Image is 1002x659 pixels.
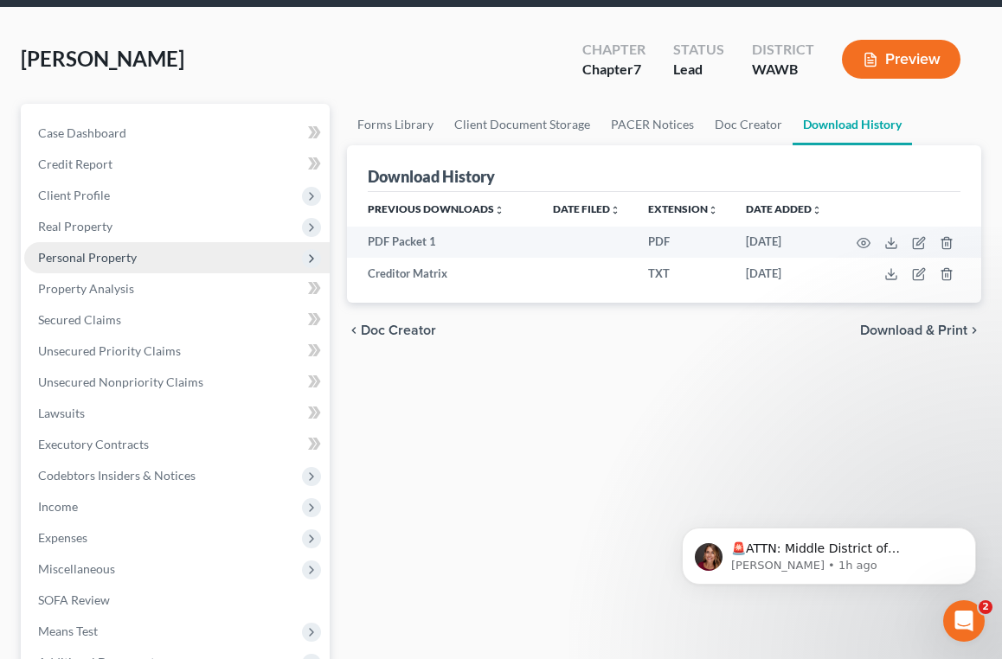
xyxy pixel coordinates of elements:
span: 2 [979,600,992,614]
span: Executory Contracts [38,437,149,451]
i: unfold_more [812,205,822,215]
div: Status [673,40,724,60]
a: PACER Notices [601,104,704,145]
a: Date addedunfold_more [746,202,822,215]
a: Client Document Storage [444,104,601,145]
span: Income [38,499,78,514]
button: chevron_left Doc Creator [347,323,436,337]
span: Secured Claims [38,312,121,327]
span: Case Dashboard [38,125,126,140]
button: Preview [842,40,960,79]
span: Expenses [38,530,87,545]
a: Lawsuits [24,398,330,429]
span: Unsecured Priority Claims [38,343,181,358]
div: Chapter [582,40,646,60]
a: Extensionunfold_more [648,202,718,215]
a: Credit Report [24,149,330,180]
i: unfold_more [494,205,504,215]
div: WAWB [752,60,814,80]
span: Real Property [38,219,112,234]
span: Property Analysis [38,281,134,296]
td: [DATE] [732,227,836,258]
div: District [752,40,814,60]
span: [PERSON_NAME] [21,46,184,71]
i: unfold_more [708,205,718,215]
span: Lawsuits [38,406,85,420]
button: Download & Print chevron_right [860,323,981,337]
td: [DATE] [732,258,836,289]
td: Creditor Matrix [347,258,539,289]
a: Case Dashboard [24,118,330,149]
span: Credit Report [38,157,112,171]
span: Client Profile [38,188,110,202]
a: Executory Contracts [24,429,330,460]
span: Codebtors Insiders & Notices [38,468,196,483]
a: Unsecured Priority Claims [24,336,330,367]
td: TXT [634,258,732,289]
span: Miscellaneous [38,561,115,576]
span: Unsecured Nonpriority Claims [38,374,203,389]
a: Property Analysis [24,273,330,304]
a: Secured Claims [24,304,330,336]
span: 7 [633,61,641,77]
span: Means Test [38,624,98,638]
a: Forms Library [347,104,444,145]
span: Doc Creator [361,323,436,337]
td: PDF [634,227,732,258]
div: Download History [368,166,495,187]
span: SOFA Review [38,592,110,607]
div: Chapter [582,60,646,80]
a: Date Filedunfold_more [553,202,620,215]
a: SOFA Review [24,585,330,616]
a: Previous Downloadsunfold_more [368,202,504,215]
span: Download & Print [860,323,967,337]
div: Previous Downloads [347,192,981,289]
iframe: Intercom live chat [943,600,985,642]
span: Personal Property [38,250,137,265]
i: unfold_more [610,205,620,215]
td: PDF Packet 1 [347,227,539,258]
a: Unsecured Nonpriority Claims [24,367,330,398]
i: chevron_right [967,323,981,337]
a: Doc Creator [704,104,793,145]
iframe: Intercom notifications message [656,491,1002,612]
a: Download History [793,104,912,145]
i: chevron_left [347,323,361,337]
div: Lead [673,60,724,80]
